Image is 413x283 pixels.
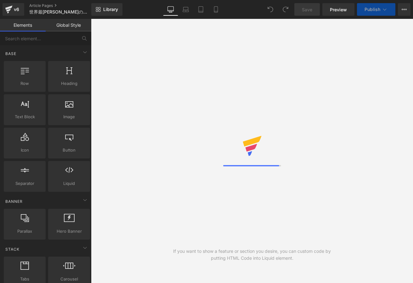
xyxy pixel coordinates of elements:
[6,180,44,187] span: Separator
[172,248,333,262] div: If you want to show a feature or section you desire, you can custom code by putting HTML Code int...
[163,3,178,16] a: Desktop
[357,3,395,16] button: Publish
[3,3,24,16] a: v6
[5,51,17,57] span: Base
[103,7,118,12] span: Library
[365,7,380,12] span: Publish
[279,3,292,16] button: Redo
[302,6,312,13] span: Save
[178,3,193,16] a: Laptop
[330,6,347,13] span: Preview
[50,147,88,153] span: Button
[50,114,88,120] span: Image
[50,228,88,235] span: Hero Banner
[6,114,44,120] span: Text Block
[29,9,90,14] span: 世界最[PERSON_NAME]のアート雑誌 『PLETHORA MAGAZINE』 の魅力
[29,3,102,8] a: Article Pages
[6,80,44,87] span: Row
[50,180,88,187] span: Liquid
[6,147,44,153] span: Icon
[50,80,88,87] span: Heading
[13,5,20,14] div: v6
[5,198,23,204] span: Banner
[193,3,208,16] a: Tablet
[398,3,410,16] button: More
[5,246,20,252] span: Stack
[322,3,354,16] a: Preview
[264,3,277,16] button: Undo
[6,276,44,282] span: Tabs
[46,19,91,31] a: Global Style
[50,276,88,282] span: Carousel
[91,3,122,16] a: New Library
[6,228,44,235] span: Parallax
[208,3,223,16] a: Mobile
